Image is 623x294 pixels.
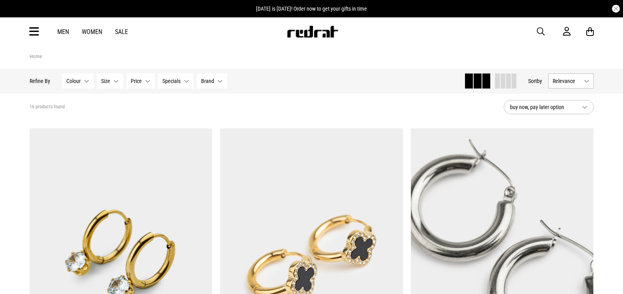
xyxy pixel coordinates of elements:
span: Price [131,78,142,84]
span: buy now, pay later option [510,102,576,112]
p: Refine By [30,78,50,84]
span: by [537,78,542,84]
button: Sortby [528,76,542,86]
a: Sale [115,28,128,36]
span: Specials [162,78,181,84]
span: [DATE] is [DATE]! Order now to get your gifts in time [256,6,367,12]
span: Relevance [553,78,581,84]
button: buy now, pay later option [504,100,594,114]
button: Size [97,73,123,89]
button: Brand [197,73,227,89]
a: Home [30,53,42,59]
span: 16 products found [30,104,65,110]
button: Relevance [548,73,594,89]
a: Men [57,28,69,36]
button: Colour [62,73,94,89]
span: Size [101,78,110,84]
span: Colour [66,78,81,84]
span: Brand [201,78,214,84]
a: Women [82,28,102,36]
button: Price [126,73,155,89]
button: Specials [158,73,194,89]
img: Redrat logo [286,26,339,38]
